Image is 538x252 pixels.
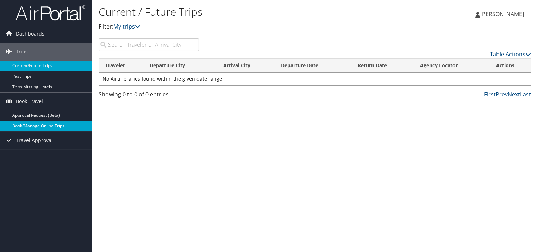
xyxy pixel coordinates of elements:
h1: Current / Future Trips [99,5,387,19]
a: Next [508,90,520,98]
td: No Airtineraries found within the given date range. [99,73,531,85]
span: [PERSON_NAME] [480,10,524,18]
th: Departure Date: activate to sort column descending [275,59,352,73]
a: [PERSON_NAME] [475,4,531,25]
a: Prev [496,90,508,98]
input: Search Traveler or Arrival City [99,38,199,51]
th: Departure City: activate to sort column ascending [143,59,217,73]
img: airportal-logo.png [15,5,86,21]
span: Travel Approval [16,132,53,149]
a: My trips [113,23,140,30]
div: Showing 0 to 0 of 0 entries [99,90,199,102]
th: Arrival City: activate to sort column ascending [217,59,275,73]
span: Dashboards [16,25,44,43]
th: Return Date: activate to sort column ascending [351,59,413,73]
span: Trips [16,43,28,61]
th: Traveler: activate to sort column ascending [99,59,143,73]
a: Table Actions [490,50,531,58]
span: Book Travel [16,93,43,110]
a: Last [520,90,531,98]
p: Filter: [99,22,387,31]
a: First [484,90,496,98]
th: Agency Locator: activate to sort column ascending [414,59,490,73]
th: Actions [490,59,531,73]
